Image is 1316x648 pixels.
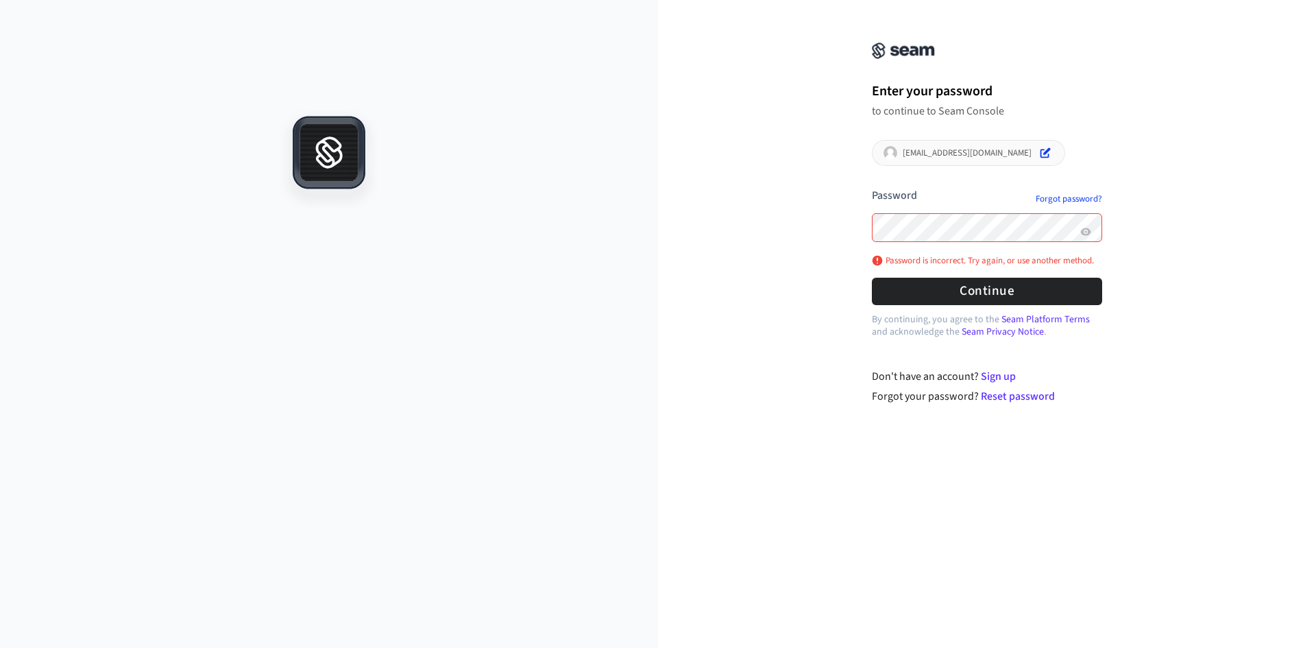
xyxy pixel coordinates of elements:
[872,313,1102,338] p: By continuing, you agree to the and acknowledge the .
[1037,145,1053,161] button: Edit
[872,368,1103,385] div: Don't have an account?
[1001,313,1090,326] a: Seam Platform Terms
[981,369,1016,384] a: Sign up
[872,43,935,59] img: Seam Console
[903,147,1032,158] p: [EMAIL_ADDRESS][DOMAIN_NAME]
[1077,224,1094,240] button: Show password
[872,278,1102,304] button: Continue
[872,188,917,203] label: Password
[872,104,1102,118] p: to continue to Seam Console
[872,81,1102,101] h1: Enter your password
[1036,193,1102,204] a: Forgot password?
[981,389,1055,404] a: Reset password
[872,388,1103,405] div: Forgot your password?
[872,255,1094,266] p: Password is incorrect. Try again, or use another method.
[962,325,1044,339] a: Seam Privacy Notice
